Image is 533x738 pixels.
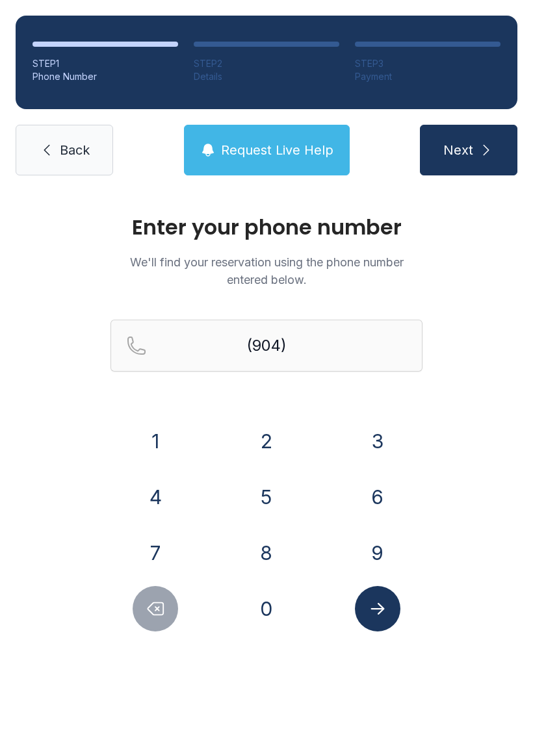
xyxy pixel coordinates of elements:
button: 0 [244,586,289,631]
button: 4 [133,474,178,520]
button: Delete number [133,586,178,631]
div: Phone Number [32,70,178,83]
p: We'll find your reservation using the phone number entered below. [110,253,422,288]
button: Submit lookup form [355,586,400,631]
div: STEP 1 [32,57,178,70]
button: 7 [133,530,178,576]
button: 6 [355,474,400,520]
button: 1 [133,418,178,464]
span: Request Live Help [221,141,333,159]
span: Back [60,141,90,159]
div: STEP 2 [194,57,339,70]
button: 8 [244,530,289,576]
div: Payment [355,70,500,83]
h1: Enter your phone number [110,217,422,238]
button: 9 [355,530,400,576]
input: Reservation phone number [110,320,422,372]
button: 2 [244,418,289,464]
button: 5 [244,474,289,520]
button: 3 [355,418,400,464]
div: Details [194,70,339,83]
div: STEP 3 [355,57,500,70]
span: Next [443,141,473,159]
